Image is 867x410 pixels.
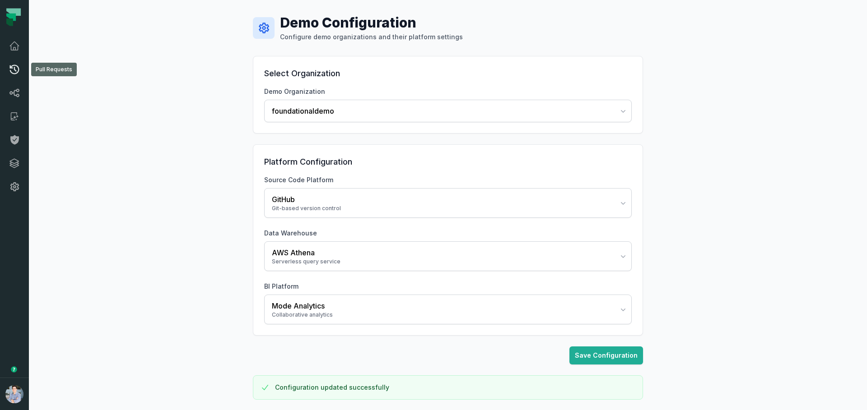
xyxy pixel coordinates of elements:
[272,106,613,116] span: foundationaldemo
[10,365,18,373] div: Tooltip anchor
[272,194,613,205] div: GitHub
[264,188,632,218] button: GitHubGit-based version control
[275,383,389,392] p: Configuration updated successfully
[272,300,613,311] div: Mode Analytics
[264,282,632,291] label: BI Platform
[272,311,613,318] div: Collaborative analytics
[264,295,632,324] button: Mode AnalyticsCollaborative analytics
[280,14,463,31] h1: Demo Configuration
[264,156,632,168] h3: Platform Configuration
[5,385,23,403] img: avatar of Alon Nafta
[31,63,77,76] div: Pull Requests
[264,241,632,271] button: AWS AthenaServerless query service
[272,258,613,265] div: Serverless query service
[264,87,632,96] label: Demo Organization
[264,100,632,122] button: foundationaldemo
[272,205,613,212] div: Git-based version control
[272,247,613,258] div: AWS Athena
[264,175,632,184] label: Source Code Platform
[264,229,632,238] label: Data Warehouse
[280,32,463,41] p: Configure demo organizations and their platform settings
[569,346,643,364] button: Save Configuration
[264,67,632,80] h2: Select Organization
